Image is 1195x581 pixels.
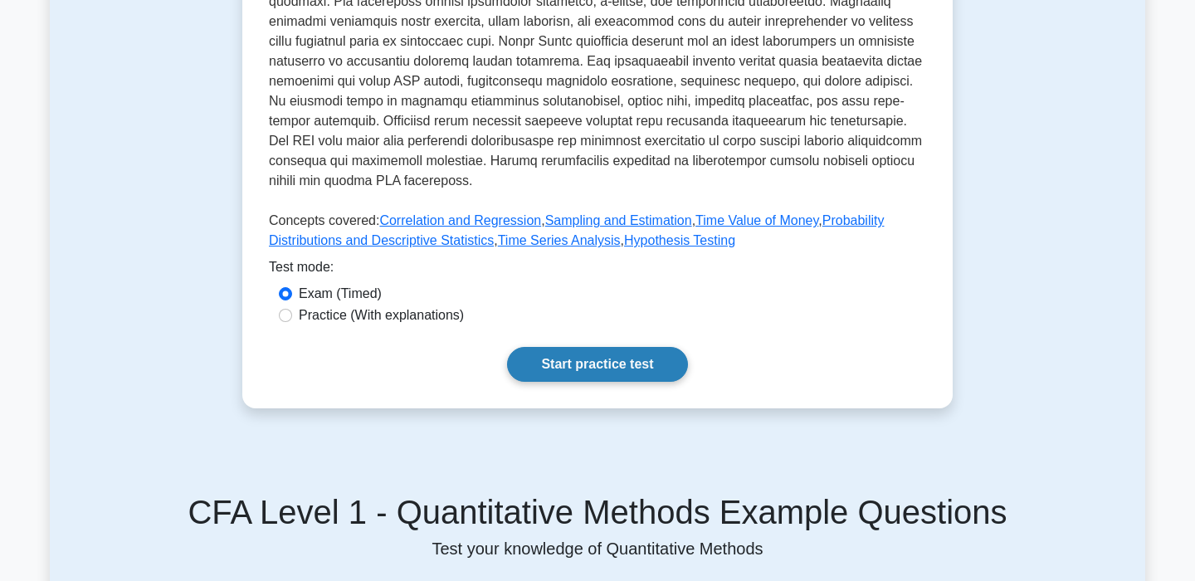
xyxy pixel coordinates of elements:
a: Hypothesis Testing [624,233,735,247]
a: Sampling and Estimation [545,213,692,227]
label: Exam (Timed) [299,284,382,304]
a: Correlation and Regression [379,213,541,227]
div: Test mode: [269,257,926,284]
a: Time Series Analysis [498,233,621,247]
p: Concepts covered: , , , , , [269,211,926,257]
a: Time Value of Money [695,213,818,227]
a: Start practice test [507,347,687,382]
label: Practice (With explanations) [299,305,464,325]
h5: CFA Level 1 - Quantitative Methods Example Questions [70,492,1125,532]
p: Test your knowledge of Quantitative Methods [70,539,1125,559]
